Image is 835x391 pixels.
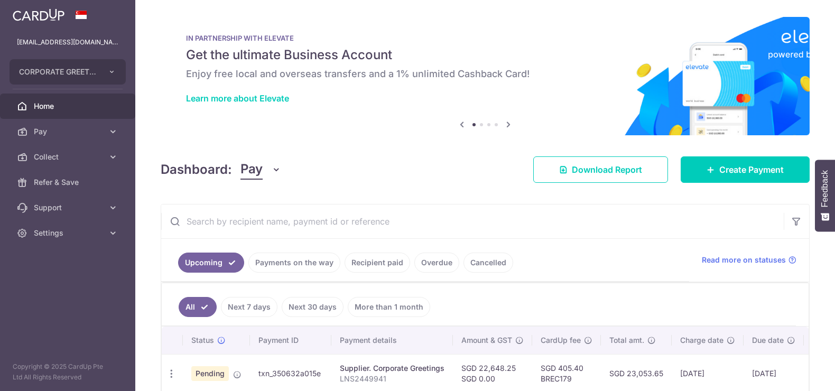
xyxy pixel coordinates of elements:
a: More than 1 month [348,297,430,317]
span: Home [34,101,104,111]
span: Download Report [572,163,642,176]
button: Pay [240,160,281,180]
input: Search by recipient name, payment id or reference [161,204,784,238]
img: CardUp [13,8,64,21]
th: Payment details [331,327,453,354]
th: Payment ID [250,327,331,354]
span: Total amt. [609,335,644,346]
span: Feedback [820,170,830,207]
p: IN PARTNERSHIP WITH ELEVATE [186,34,784,42]
h6: Enjoy free local and overseas transfers and a 1% unlimited Cashback Card! [186,68,784,80]
div: Supplier. Corporate Greetings [340,363,444,374]
a: Read more on statuses [702,255,796,265]
button: CORPORATE GREETINGS (S) PTE LTD [10,59,126,85]
span: Settings [34,228,104,238]
span: Status [191,335,214,346]
a: All [179,297,217,317]
p: [EMAIL_ADDRESS][DOMAIN_NAME] [17,37,118,48]
h4: Dashboard: [161,160,232,179]
span: Amount & GST [461,335,512,346]
img: Bank Card [807,367,828,380]
a: Upcoming [178,253,244,273]
span: Pending [191,366,229,381]
img: Renovation banner [161,17,810,135]
a: Learn more about Elevate [186,93,289,104]
span: Pay [34,126,104,137]
button: Feedback - Show survey [815,160,835,231]
a: Cancelled [463,253,513,273]
a: Next 7 days [221,297,277,317]
a: Payments on the way [248,253,340,273]
span: CORPORATE GREETINGS (S) PTE LTD [19,67,97,77]
span: Support [34,202,104,213]
span: Create Payment [719,163,784,176]
a: Download Report [533,156,668,183]
a: Overdue [414,253,459,273]
a: Create Payment [681,156,810,183]
span: Pay [240,160,263,180]
p: LNS2449941 [340,374,444,384]
a: Next 30 days [282,297,344,317]
span: Collect [34,152,104,162]
span: CardUp fee [541,335,581,346]
span: Read more on statuses [702,255,786,265]
span: Refer & Save [34,177,104,188]
h5: Get the ultimate Business Account [186,46,784,63]
span: Due date [752,335,784,346]
span: Charge date [680,335,723,346]
a: Recipient paid [345,253,410,273]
